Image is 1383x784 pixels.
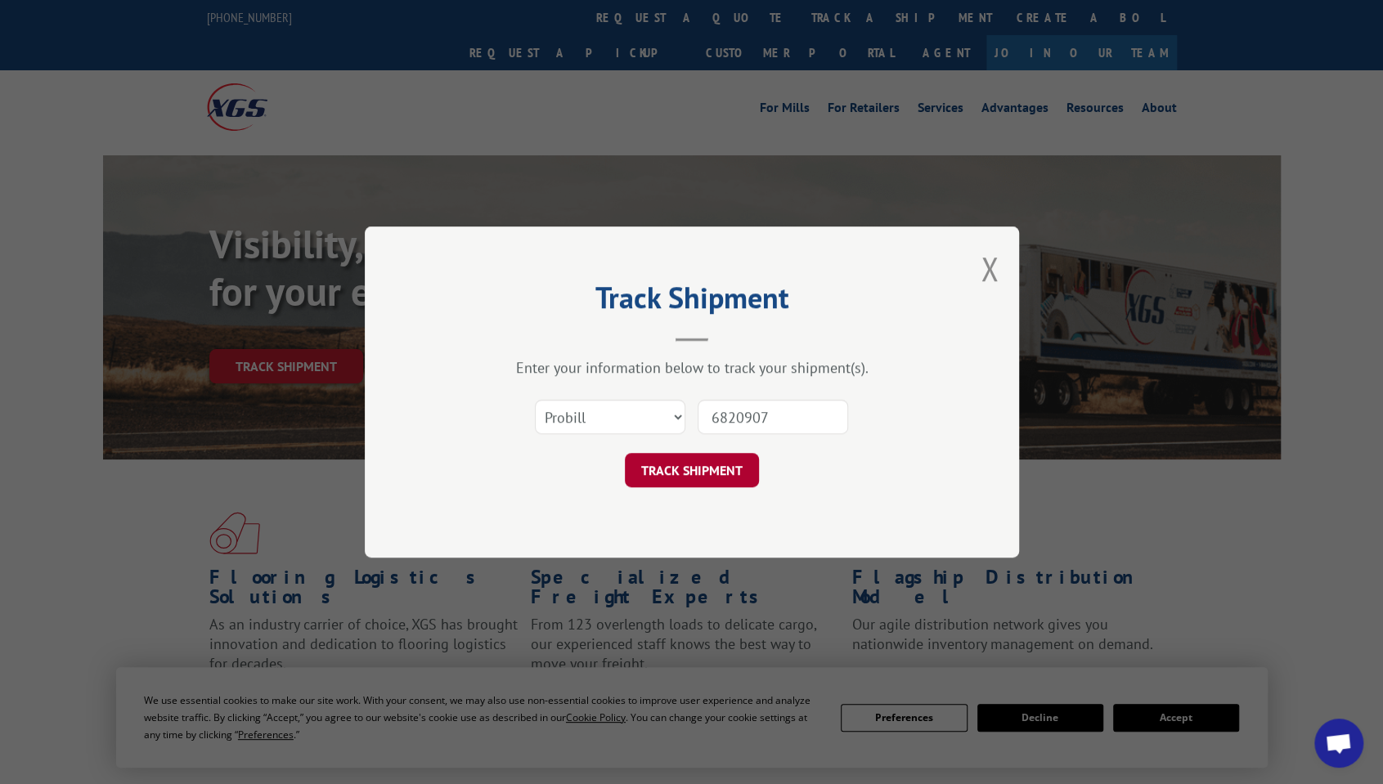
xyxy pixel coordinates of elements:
h2: Track Shipment [447,286,937,317]
div: Enter your information below to track your shipment(s). [447,358,937,377]
input: Number(s) [698,400,848,434]
button: TRACK SHIPMENT [625,453,759,487]
button: Close modal [981,247,999,290]
div: Open chat [1314,719,1363,768]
